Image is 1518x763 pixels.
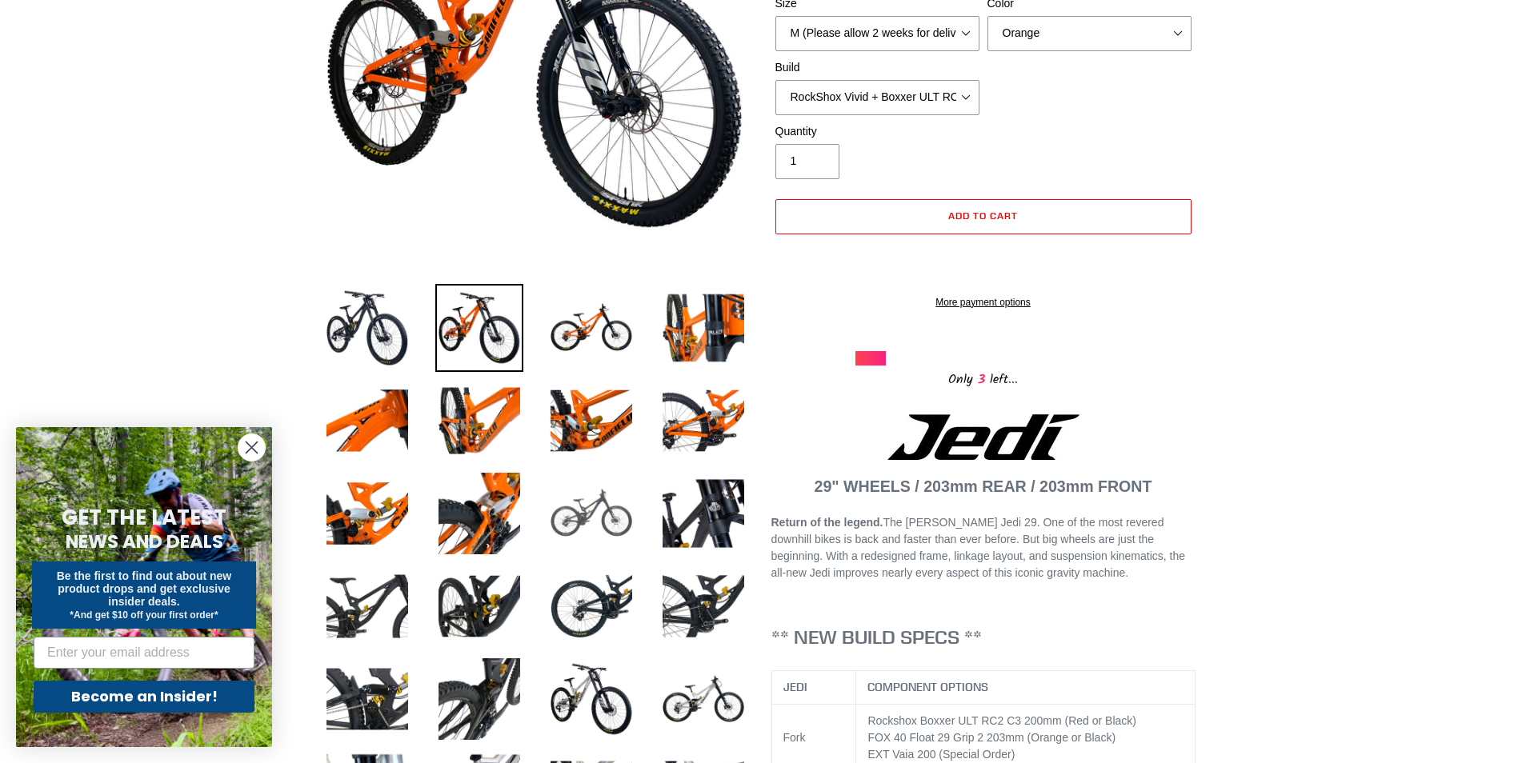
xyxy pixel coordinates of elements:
div: Only left... [855,366,1111,390]
strong: 29" WHEELS / 203mm REAR / 203mm FRONT [815,477,1152,495]
img: Load image into Gallery viewer, JEDI 29 - Complete Bike [323,284,411,372]
button: Become an Insider! [34,681,254,713]
img: Load image into Gallery viewer, JEDI 29 - Complete Bike [323,655,411,743]
button: Add to cart [775,199,1192,234]
button: Close dialog [238,433,266,461]
img: Load image into Gallery viewer, JEDI 29 - Complete Bike [659,377,747,465]
img: Load image into Gallery viewer, JEDI 29 - Complete Bike [547,562,635,650]
img: Jedi Logo [887,414,1079,460]
th: JEDI [771,671,856,705]
img: Load image into Gallery viewer, JEDI 29 - Complete Bike [323,469,411,557]
span: 3 [973,370,990,389]
img: Load image into Gallery viewer, JEDI 29 - Complete Bike [435,284,523,372]
input: Enter your email address [34,637,254,669]
h3: ** NEW BUILD SPECS ** [771,625,1196,649]
img: Load image into Gallery viewer, JEDI 29 - Complete Bike [659,655,747,743]
img: Load image into Gallery viewer, JEDI 29 - Complete Bike [435,377,523,465]
img: Load image into Gallery viewer, JEDI 29 - Complete Bike [659,562,747,650]
p: The [PERSON_NAME] Jedi 29. One of the most revered downhill bikes is back and faster than ever be... [771,514,1196,581]
img: Load image into Gallery viewer, JEDI 29 - Complete Bike [323,377,411,465]
span: *And get $10 off your first order* [70,609,218,621]
label: Quantity [775,123,979,140]
span: Be the first to find out about new product drops and get exclusive insider deals. [57,569,232,608]
img: Load image into Gallery viewer, JEDI 29 - Complete Bike [435,469,523,557]
a: More payment options [775,295,1192,310]
img: Load image into Gallery viewer, JEDI 29 - Complete Bike [323,562,411,650]
img: Load image into Gallery viewer, JEDI 29 - Complete Bike [435,562,523,650]
span: Add to cart [948,210,1018,222]
img: Load image into Gallery viewer, JEDI 29 - Complete Bike [547,655,635,743]
strong: Return of the legend. [771,516,883,529]
th: COMPONENT OPTIONS [856,671,1196,705]
img: Load image into Gallery viewer, JEDI 29 - Complete Bike [547,284,635,372]
img: Load image into Gallery viewer, JEDI 29 - Complete Bike [659,284,747,372]
img: Load image into Gallery viewer, JEDI 29 - Complete Bike [659,469,747,557]
span: GET THE LATEST [62,503,226,532]
span: FOX 40 Float 29 Grip 2 203mm (Orange or Black) [867,731,1115,744]
img: Load image into Gallery viewer, JEDI 29 - Complete Bike [435,655,523,743]
img: Load image into Gallery viewer, JEDI 29 - Complete Bike [547,377,635,465]
span: EXT Vaia 200 (Special Order) [867,748,1015,761]
img: Load image into Gallery viewer, JEDI 29 - Complete Bike [547,469,635,557]
span: NEWS AND DEALS [66,529,223,554]
iframe: PayPal-paypal [775,242,1192,278]
span: Rockshox Boxxer ULT RC2 C3 200mm (Red or Black) [867,714,1136,727]
label: Build [775,59,979,76]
